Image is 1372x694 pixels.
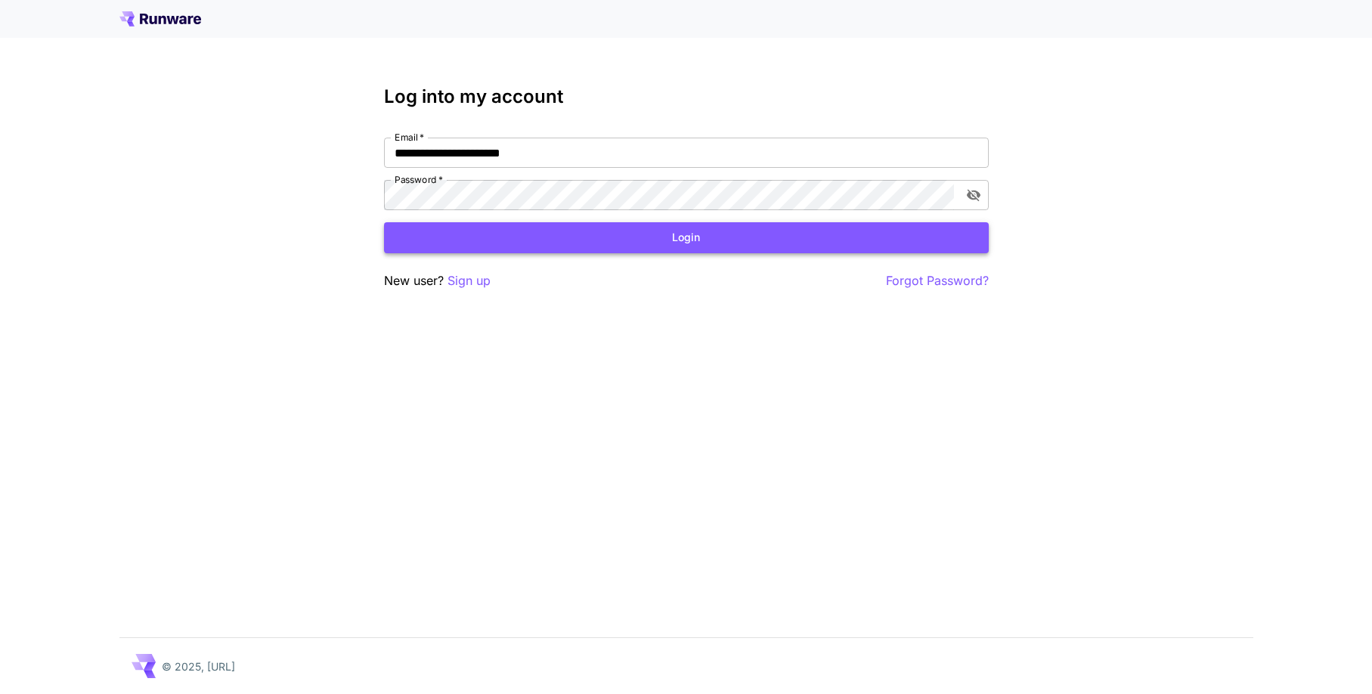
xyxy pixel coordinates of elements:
[384,271,491,290] p: New user?
[384,86,989,107] h3: Log into my account
[448,271,491,290] button: Sign up
[960,181,987,209] button: toggle password visibility
[395,131,424,144] label: Email
[162,658,235,674] p: © 2025, [URL]
[384,222,989,253] button: Login
[886,271,989,290] button: Forgot Password?
[395,173,443,186] label: Password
